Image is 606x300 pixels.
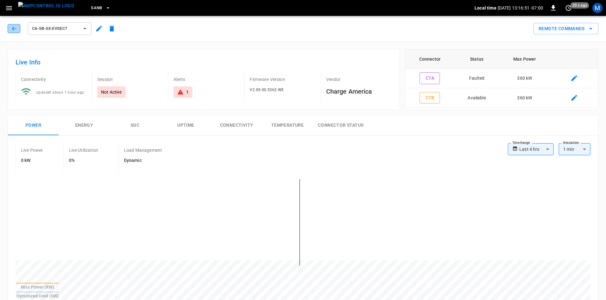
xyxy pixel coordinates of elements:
[21,147,43,153] p: Live Power
[250,88,284,92] span: V2.09.00.5362.WE
[124,147,162,153] p: Load Management
[28,22,91,35] button: ca-sb-se-evseC7
[8,115,59,136] button: Power
[211,115,262,136] button: Connectivity
[186,89,189,95] div: 1
[326,76,392,83] p: Vendor
[101,89,122,95] p: Not Active
[160,115,211,136] button: Uptime
[499,69,550,88] td: 360 kW
[110,115,160,136] button: SOC
[454,69,499,88] td: Faulted
[563,3,574,13] button: set refresh interval
[250,76,315,83] p: Firmware Version
[59,115,110,136] button: Energy
[69,147,98,153] p: Live Utilization
[519,143,554,155] div: Last 4 hrs
[36,90,84,95] span: updated about 1 hour ago
[405,50,598,108] table: connector table
[420,72,440,84] button: C7A
[91,4,102,12] span: SanB
[69,157,98,164] h6: 0%
[454,50,499,69] th: Status
[454,88,499,108] td: Available
[21,157,43,164] h6: 0 kW
[326,86,392,97] h6: Charge America
[313,115,368,136] button: Connector Status
[559,143,590,155] div: 1 min
[97,76,163,83] p: Session
[262,115,313,136] button: Temperature
[592,3,603,13] div: profile-icon
[563,140,579,145] label: Resolution
[475,5,496,11] p: Local time
[498,5,543,11] p: [DATE] 13:16:51 -07:00
[534,23,598,35] div: remote commands options
[570,2,589,9] span: 20 s ago
[499,88,550,108] td: 360 kW
[173,76,239,83] p: Alerts
[534,23,598,35] button: Remote Commands
[16,57,392,67] h6: Live Info
[499,50,550,69] th: Max Power
[88,2,113,14] button: SanB
[32,25,79,32] span: ca-sb-se-evseC7
[512,140,530,145] label: Time Range
[405,50,454,69] th: Connector
[420,92,440,104] button: C7B
[124,157,162,164] h6: Dynamic
[18,2,74,10] img: ampcontrol.io logo
[21,76,87,83] p: Connectivity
